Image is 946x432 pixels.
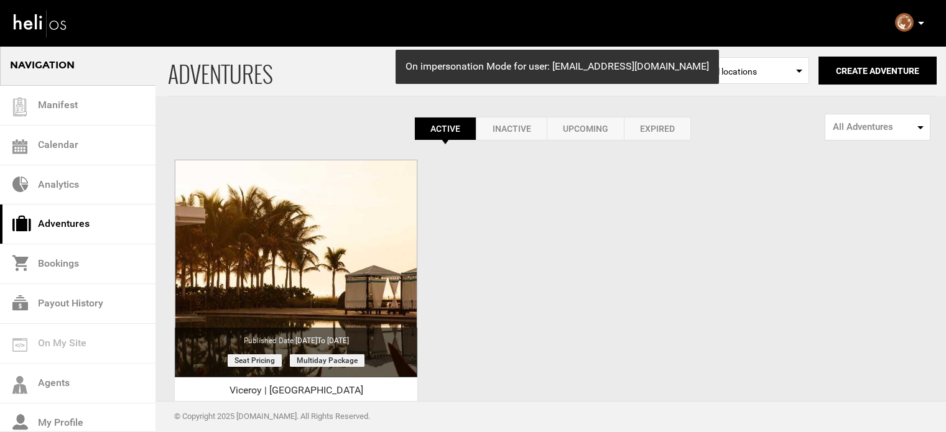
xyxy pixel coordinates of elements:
span: to [DATE] [317,336,349,345]
a: Inactive [476,117,547,140]
a: Upcoming [547,117,624,140]
span: All locations [710,65,802,78]
img: agents-icon.svg [12,376,27,394]
img: 178c508ca8207fc59340f26467f5e736.png [895,13,914,32]
div: Viceroy | [GEOGRAPHIC_DATA] [175,384,417,402]
a: Expired [624,117,691,140]
span: Multiday package [290,354,364,367]
button: Create Adventure [818,57,937,85]
img: on_my_site.svg [12,338,27,352]
span: Seat Pricing [228,354,282,367]
span: ADVENTURES [168,45,703,96]
span: [DATE] [295,336,349,345]
button: All Adventures [825,114,930,140]
div: Published Date: [175,328,417,346]
span: All Adventures [833,121,914,134]
img: calendar.svg [12,139,27,154]
a: Active [414,117,476,140]
div: On impersonation Mode for user: [EMAIL_ADDRESS][DOMAIN_NAME] [396,50,719,84]
img: heli-logo [12,7,68,40]
img: guest-list.svg [11,98,29,116]
span: Select box activate [703,57,809,84]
